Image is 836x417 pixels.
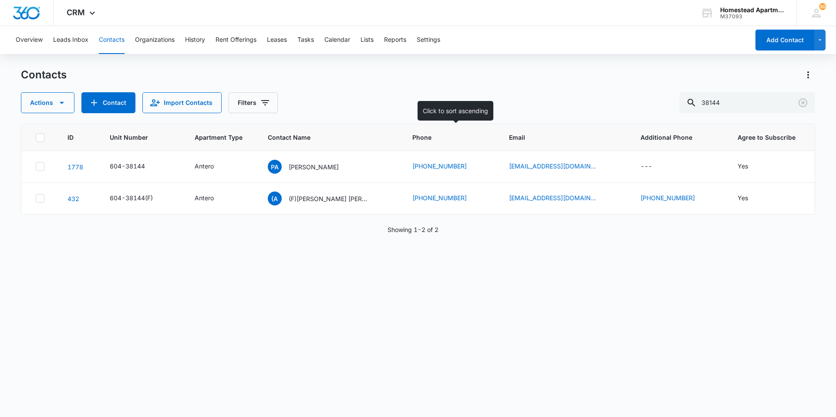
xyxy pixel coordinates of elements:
div: Email - johnsonpa@centurylink.net - Select to Edit Field [509,161,612,172]
span: (A [268,192,282,205]
button: Organizations [135,26,175,54]
div: Apartment Type - Antero - Select to Edit Field [195,193,229,204]
button: Lists [361,26,374,54]
div: Agree to Subscribe - Yes - Select to Edit Field [738,193,764,204]
span: ID [67,133,76,142]
a: [PHONE_NUMBER] [640,193,695,202]
button: Actions [21,92,74,113]
span: PA [268,160,282,174]
div: Contact Name - Patricia A. Johnson - Select to Edit Field [268,160,354,174]
button: Tasks [297,26,314,54]
button: Reports [384,26,406,54]
p: [PERSON_NAME] [289,162,339,172]
p: (F)[PERSON_NAME] [PERSON_NAME] [289,194,367,203]
div: Antero [195,193,214,202]
button: Add Contact [755,30,814,50]
span: Contact Name [268,133,379,142]
div: Phone - (719) 406-2419 - Select to Edit Field [412,193,482,204]
h1: Contacts [21,68,67,81]
a: Navigate to contact details page for (F)Angel Arnold Derek Vidana [67,195,79,202]
div: notifications count [819,3,826,10]
div: Additional Phone - (719) 299-9292 - Select to Edit Field [640,193,711,204]
div: Agree to Subscribe - Yes - Select to Edit Field [738,161,764,172]
span: Email [509,133,607,142]
button: Rent Offerings [216,26,256,54]
div: Click to sort ascending [418,101,493,121]
div: --- [640,161,652,172]
span: Agree to Subscribe [738,133,801,142]
div: Additional Phone - - Select to Edit Field [640,161,668,172]
button: Overview [16,26,43,54]
div: Apartment Type - Antero - Select to Edit Field [195,161,229,172]
a: [EMAIL_ADDRESS][DOMAIN_NAME] [509,193,596,202]
div: Email - snow.a@live.com - Select to Edit Field [509,193,612,204]
div: Unit Number - 604-38144(F) - Select to Edit Field [110,193,169,204]
button: Clear [796,96,810,110]
button: Filters [229,92,278,113]
button: History [185,26,205,54]
span: Phone [412,133,475,142]
input: Search Contacts [679,92,815,113]
a: [PHONE_NUMBER] [412,161,467,171]
button: Contacts [99,26,125,54]
div: Phone - (574) 780-7666 - Select to Edit Field [412,161,482,172]
button: Leases [267,26,287,54]
div: 604-38144 [110,161,145,171]
span: CRM [67,8,85,17]
div: account name [720,7,784,13]
div: Antero [195,161,214,171]
span: Additional Phone [640,133,716,142]
span: 30 [819,3,826,10]
span: Unit Number [110,133,174,142]
span: Apartment Type [195,133,247,142]
div: Unit Number - 604-38144 - Select to Edit Field [110,161,161,172]
a: Navigate to contact details page for Patricia A. Johnson [67,163,83,171]
button: Settings [417,26,440,54]
div: Contact Name - (F)Angel Arnold Derek Vidana - Select to Edit Field [268,192,383,205]
button: Import Contacts [142,92,222,113]
button: Actions [801,68,815,82]
p: Showing 1-2 of 2 [388,225,438,234]
a: [PHONE_NUMBER] [412,193,467,202]
div: Yes [738,161,748,171]
div: account id [720,13,784,20]
button: Add Contact [81,92,135,113]
div: Yes [738,193,748,202]
a: [EMAIL_ADDRESS][DOMAIN_NAME] [509,161,596,171]
button: Calendar [324,26,350,54]
button: Leads Inbox [53,26,88,54]
div: 604-38144(F) [110,193,153,202]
